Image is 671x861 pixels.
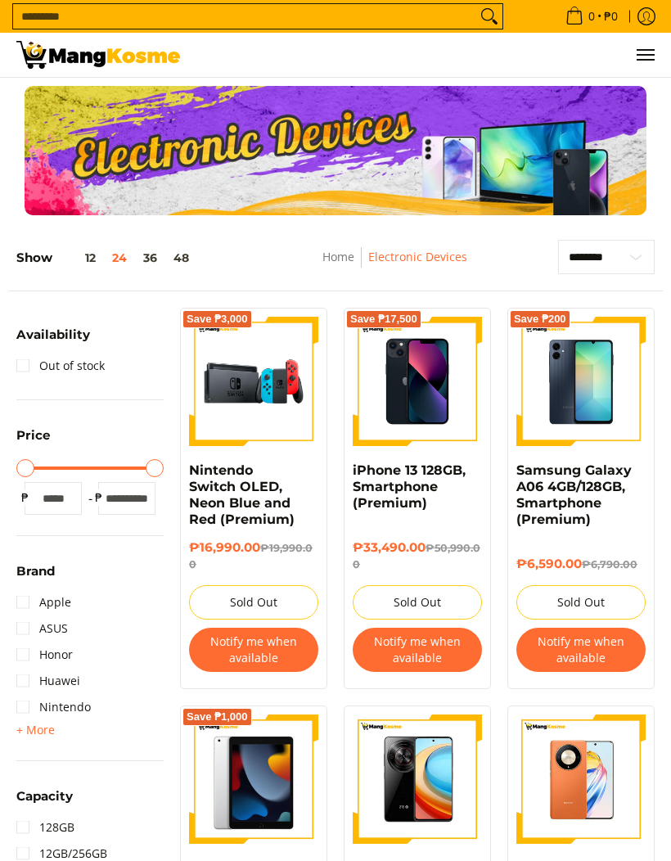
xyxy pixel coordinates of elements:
img: Honor X9B 5G 12GB/256GB, Smartphone (Premium) [516,714,646,844]
a: Home [322,249,354,264]
button: Sold Out [516,585,646,620]
span: Save ₱200 [514,314,566,324]
h5: Show [16,250,197,266]
a: Nintendo [16,694,91,720]
summary: Open [16,328,90,353]
span: ₱ [90,489,106,506]
span: ₱0 [601,11,620,22]
img: zte-a75-5g-smartphone-available-at-mang-kosme [353,714,482,844]
button: Menu [635,33,655,77]
span: ₱ [16,489,33,506]
button: Search [476,4,502,29]
button: 36 [135,251,165,264]
button: Notify me when available [516,628,646,672]
button: 48 [165,251,197,264]
img: samsung-a06-smartphone-full-view-mang-kosme [516,317,646,446]
summary: Open [16,720,55,740]
a: Samsung Galaxy A06 4GB/128GB, Smartphone (Premium) [516,462,632,527]
span: Brand [16,565,55,577]
summary: Open [16,790,73,814]
span: Save ₱17,500 [350,314,417,324]
button: Sold Out [189,585,318,620]
button: Notify me when available [353,628,482,672]
summary: Open [16,565,55,589]
span: Save ₱3,000 [187,314,248,324]
a: 128GB [16,814,74,841]
a: Honor [16,642,73,668]
a: Electronic Devices [368,249,467,264]
ul: Customer Navigation [196,33,655,77]
del: ₱6,790.00 [582,558,637,570]
span: Availability [16,328,90,340]
span: 0 [586,11,597,22]
a: ASUS [16,615,68,642]
summary: Open [16,429,51,453]
a: Nintendo Switch OLED, Neon Blue and Red (Premium) [189,462,295,527]
button: Sold Out [353,585,482,620]
nav: Main Menu [196,33,655,77]
h6: ₱6,590.00 [516,557,646,573]
button: Notify me when available [189,628,318,672]
a: Out of stock [16,353,105,379]
span: Price [16,429,51,441]
span: + More [16,724,55,737]
span: Save ₱1,000 [187,712,248,722]
img: nintendo-switch-with-joystick-and-dock-full-view-mang-kosme [189,317,318,446]
button: 24 [104,251,135,264]
span: • [561,7,623,25]
a: Apple [16,589,71,615]
img: iPhone 13 128GB, Smartphone (Premium) [353,317,482,446]
h6: ₱16,990.00 [189,540,318,573]
h6: ₱33,490.00 [353,540,482,573]
nav: Breadcrumbs [270,247,519,284]
a: iPhone 13 128GB, Smartphone (Premium) [353,462,466,511]
img: Electronic Devices - Premium Brands with Warehouse Prices l Mang Kosme [16,41,180,69]
del: ₱50,990.00 [353,542,480,570]
button: 12 [52,251,104,264]
img: IPad WIFI 9TH Gen, 10.2-Inch 64GB MK2L3PP/A, Tablet (Premium) [189,714,318,844]
span: Capacity [16,790,73,802]
a: Huawei [16,668,80,694]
